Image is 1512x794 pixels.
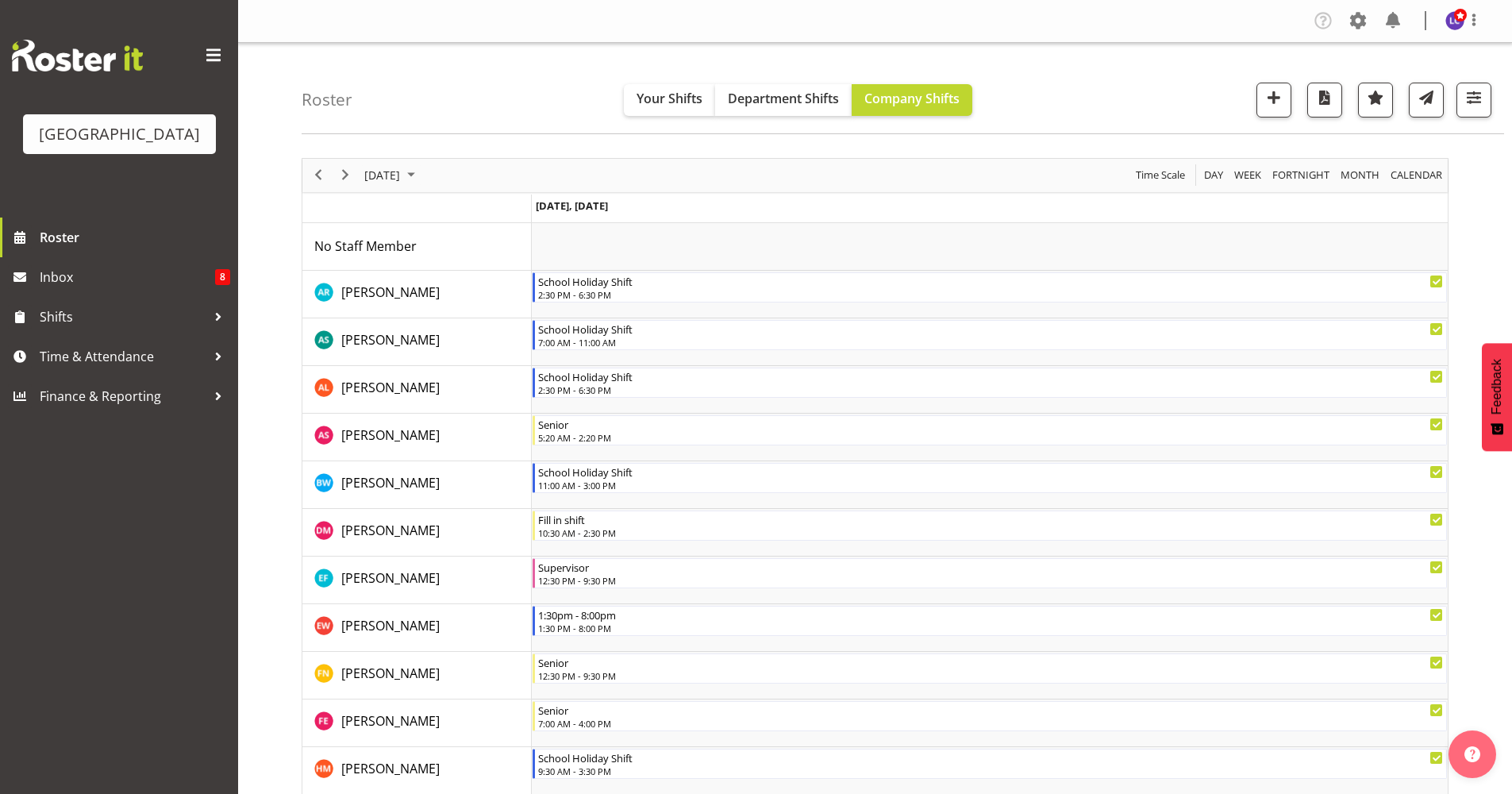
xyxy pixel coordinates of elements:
[538,526,1443,539] div: 10:30 AM - 2:30 PM
[302,318,532,366] td: Ajay Smith resource
[533,272,1447,303] div: Addison Robertson"s event - School Holiday Shift Begin From Friday, October 3, 2025 at 2:30:00 PM...
[341,569,440,588] a: [PERSON_NAME]
[1490,359,1504,414] span: Feedback
[533,320,1447,350] div: Ajay Smith"s event - School Holiday Shift Begin From Friday, October 3, 2025 at 7:00:00 AM GMT+13...
[1445,11,1464,30] img: laurie-cook11580.jpg
[341,616,440,635] a: [PERSON_NAME]
[533,368,1447,398] div: Alex Laverty"s event - School Holiday Shift Begin From Friday, October 3, 2025 at 2:30:00 PM GMT+...
[302,461,532,509] td: Ben Wyatt resource
[40,225,230,249] span: Roster
[341,379,440,396] span: [PERSON_NAME]
[538,574,1443,587] div: 12:30 PM - 9:30 PM
[341,759,440,778] a: [PERSON_NAME]
[1464,746,1480,762] img: help-xxl-2.png
[341,331,440,349] span: [PERSON_NAME]
[1256,83,1291,118] button: Add a new shift
[538,416,1443,432] div: Senior
[864,90,960,107] span: Company Shifts
[1339,165,1381,185] span: Month
[302,652,532,700] td: Felix Nicholls resource
[335,165,356,185] button: Next
[341,664,440,683] a: [PERSON_NAME]
[1202,165,1226,185] button: Timeline Day
[1388,165,1445,185] button: Month
[341,283,440,302] a: [PERSON_NAME]
[1358,83,1393,118] button: Highlight an important date within the roster.
[538,750,1443,765] div: School Holiday Shift
[341,378,440,397] a: [PERSON_NAME]
[1134,165,1187,185] span: Time Scale
[624,84,715,116] button: Your Shifts
[302,509,532,557] td: Devon Morris-Brown resource
[40,345,206,368] span: Time & Attendance
[308,165,329,185] button: Previous
[12,40,143,71] img: Rosterit website logo
[538,464,1443,480] div: School Holiday Shift
[362,165,422,185] button: October 2025
[302,271,532,318] td: Addison Robertson resource
[40,384,206,408] span: Finance & Reporting
[363,165,402,185] span: [DATE]
[1389,165,1444,185] span: calendar
[341,760,440,777] span: [PERSON_NAME]
[538,702,1443,718] div: Senior
[533,415,1447,445] div: Alex Sansom"s event - Senior Begin From Friday, October 3, 2025 at 5:20:00 AM GMT+13:00 Ends At F...
[533,606,1447,636] div: Emily Wheeler"s event - 1:30pm - 8:00pm Begin From Friday, October 3, 2025 at 1:30:00 PM GMT+13:0...
[302,91,352,109] h4: Roster
[341,665,440,682] span: [PERSON_NAME]
[302,366,532,414] td: Alex Laverty resource
[715,84,852,116] button: Department Shifts
[39,122,200,146] div: [GEOGRAPHIC_DATA]
[536,198,608,213] span: [DATE], [DATE]
[1456,83,1491,118] button: Filter Shifts
[538,368,1443,384] div: School Holiday Shift
[341,712,440,730] span: [PERSON_NAME]
[341,426,440,445] a: [PERSON_NAME]
[302,604,532,652] td: Emily Wheeler resource
[538,288,1443,301] div: 2:30 PM - 6:30 PM
[1482,343,1512,451] button: Feedback - Show survey
[341,426,440,444] span: [PERSON_NAME]
[538,321,1443,337] div: School Holiday Shift
[341,711,440,730] a: [PERSON_NAME]
[538,765,1443,777] div: 9:30 AM - 3:30 PM
[314,237,417,256] a: No Staff Member
[533,701,1447,731] div: Finn Edwards"s event - Senior Begin From Friday, October 3, 2025 at 7:00:00 AM GMT+13:00 Ends At ...
[1338,165,1383,185] button: Timeline Month
[1270,165,1333,185] button: Fortnight
[538,336,1443,349] div: 7:00 AM - 11:00 AM
[1232,165,1264,185] button: Timeline Week
[538,479,1443,491] div: 11:00 AM - 3:00 PM
[1307,83,1342,118] button: Download a PDF of the roster for the current day
[341,283,440,301] span: [PERSON_NAME]
[637,90,702,107] span: Your Shifts
[538,559,1443,575] div: Supervisor
[533,463,1447,493] div: Ben Wyatt"s event - School Holiday Shift Begin From Friday, October 3, 2025 at 11:00:00 AM GMT+13...
[538,654,1443,670] div: Senior
[538,431,1443,444] div: 5:20 AM - 2:20 PM
[1271,165,1331,185] span: Fortnight
[305,159,332,192] div: previous period
[1409,83,1444,118] button: Send a list of all shifts for the selected filtered period to all rostered employees.
[302,414,532,461] td: Alex Sansom resource
[538,384,1443,396] div: 2:30 PM - 6:30 PM
[533,653,1447,684] div: Felix Nicholls"s event - Senior Begin From Friday, October 3, 2025 at 12:30:00 PM GMT+13:00 Ends ...
[302,557,532,604] td: Earl Foran resource
[332,159,359,192] div: next period
[538,622,1443,634] div: 1:30 PM - 8:00 PM
[341,569,440,587] span: [PERSON_NAME]
[302,700,532,747] td: Finn Edwards resource
[341,521,440,540] a: [PERSON_NAME]
[40,305,206,329] span: Shifts
[728,90,839,107] span: Department Shifts
[341,474,440,491] span: [PERSON_NAME]
[341,473,440,492] a: [PERSON_NAME]
[538,717,1443,730] div: 7:00 AM - 4:00 PM
[533,749,1447,779] div: Hamish McKenzie"s event - School Holiday Shift Begin From Friday, October 3, 2025 at 9:30:00 AM G...
[341,617,440,634] span: [PERSON_NAME]
[302,223,532,271] td: No Staff Member resource
[215,269,230,285] span: 8
[40,265,215,289] span: Inbox
[1202,165,1225,185] span: Day
[538,511,1443,527] div: Fill in shift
